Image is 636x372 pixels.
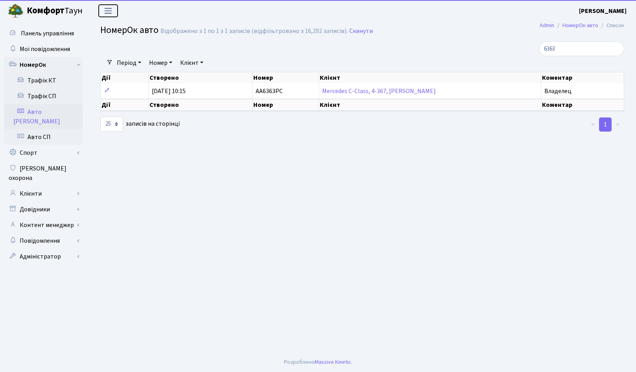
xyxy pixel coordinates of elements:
th: Коментар [541,72,624,83]
a: Admin [540,21,554,29]
th: Створено [149,99,253,111]
span: НомерОк авто [100,23,159,37]
a: Адміністратор [4,249,83,264]
b: Комфорт [27,4,65,17]
span: Таун [27,4,83,18]
a: Спорт [4,145,83,161]
div: Розроблено . [284,358,352,367]
a: [PERSON_NAME] [579,6,627,16]
a: Повідомлення [4,233,83,249]
b: [PERSON_NAME] [579,7,627,15]
span: Владелец [544,87,571,95]
a: Номер [146,56,175,70]
a: Клієнт [177,56,206,70]
span: AA6363PC [256,87,283,95]
input: Пошук... [539,41,624,56]
span: Мої повідомлення [20,45,70,53]
img: logo.png [8,3,24,19]
label: записів на сторінці [100,117,180,132]
a: Панель управління [4,26,83,41]
nav: breadcrumb [528,17,636,34]
th: Номер [253,72,319,83]
a: 1 [599,117,612,132]
span: Панель управління [21,29,74,38]
a: Трафік КТ [4,73,83,88]
th: Коментар [541,99,624,111]
a: Авто СП [4,129,83,145]
a: Massive Kinetic [315,358,351,366]
a: Довідники [4,202,83,217]
a: НомерОк [4,57,83,73]
select: записів на сторінці [100,117,123,132]
a: Трафік СП [4,88,83,104]
a: Мої повідомлення [4,41,83,57]
a: Клієнти [4,186,83,202]
th: Створено [149,72,253,83]
a: НомерОк авто [562,21,598,29]
li: Список [598,21,624,30]
button: Переключити навігацію [98,4,118,17]
a: Період [114,56,144,70]
th: Номер [253,99,319,111]
th: Дії [101,72,149,83]
a: [PERSON_NAME] охорона [4,161,83,186]
th: Клієнт [319,72,542,83]
span: [DATE] 10:15 [152,87,186,95]
a: Скинути [349,27,373,35]
th: Клієнт [319,99,542,111]
th: Дії [101,99,149,111]
a: Контент менеджер [4,217,83,233]
div: Відображено з 1 по 1 з 1 записів (відфільтровано з 16,292 записів). [160,27,348,35]
a: Mercedes C-Class, 4-367, [PERSON_NAME] [322,87,436,95]
a: Авто [PERSON_NAME] [4,104,83,129]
